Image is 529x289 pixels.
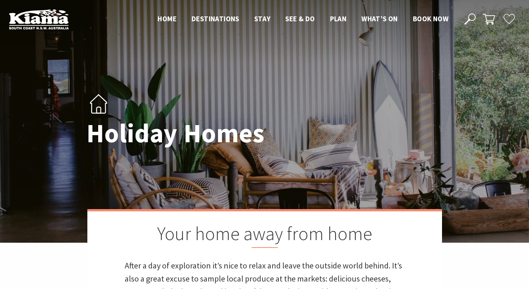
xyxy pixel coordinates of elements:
span: Book now [413,14,448,23]
span: See & Do [285,14,315,23]
h2: Your home away from home [125,223,405,248]
img: Kiama Logo [9,9,69,29]
span: Plan [330,14,347,23]
nav: Main Menu [150,13,456,25]
span: Stay [254,14,271,23]
span: Destinations [192,14,239,23]
h1: Holiday Homes [87,119,298,148]
span: Home [158,14,177,23]
span: What’s On [361,14,398,23]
